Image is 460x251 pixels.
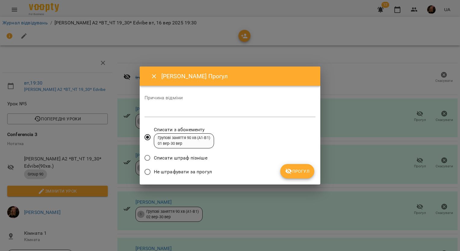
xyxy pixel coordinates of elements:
label: Причина відміни [145,95,315,100]
button: Прогул [280,164,314,178]
span: Не штрафувати за прогул [154,168,212,175]
span: Прогул [285,168,309,175]
span: Списати з абонементу [154,126,214,133]
div: Групові заняття 90 хв (А1-В1) 01 вер - 30 вер [158,135,210,146]
span: Списати штраф пізніше [154,154,207,162]
h6: [PERSON_NAME] Прогул [161,72,313,81]
button: Close [147,69,161,84]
